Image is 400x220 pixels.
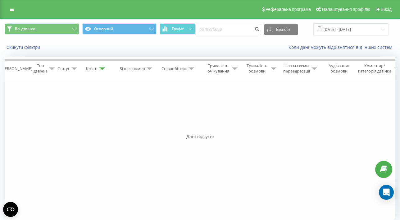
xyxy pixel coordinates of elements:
div: Статус [57,66,70,71]
div: Тип дзвінка [34,63,48,74]
span: Всі дзвінки [15,26,35,31]
span: Реферальна програма [266,7,311,12]
div: Open Intercom Messenger [379,185,394,200]
input: Пошук за номером [195,24,261,35]
div: Коментар/категорія дзвінка [357,63,393,74]
span: Налаштування профілю [322,7,370,12]
div: Назва схеми переадресації [283,63,310,74]
div: Дані відсутні [5,133,395,140]
div: [PERSON_NAME] [1,66,32,71]
button: Всі дзвінки [5,23,79,35]
button: Основний [82,23,157,35]
div: Клієнт [86,66,98,71]
button: Скинути фільтри [5,44,43,50]
button: Open CMP widget [3,202,18,217]
div: Тривалість розмови [245,63,269,74]
a: Коли дані можуть відрізнятися вiд інших систем [289,44,395,50]
button: Графік [160,23,195,35]
div: Бізнес номер [120,66,145,71]
span: Вихід [381,7,392,12]
div: Аудіозапис розмови [324,63,354,74]
span: Графік [172,27,184,31]
div: Тривалість очікування [206,63,230,74]
button: Експорт [264,24,298,35]
div: Співробітник [161,66,187,71]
